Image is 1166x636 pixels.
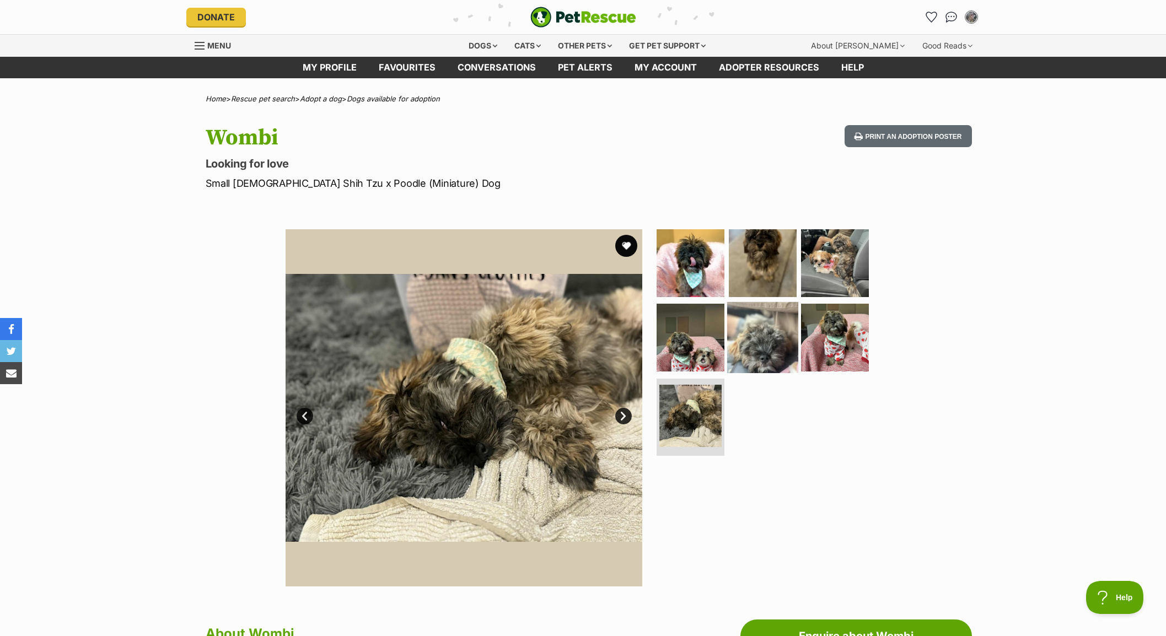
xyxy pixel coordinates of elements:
a: Prev [297,408,313,424]
img: Photo of Wombi [801,229,869,297]
img: Photo of Wombi [801,304,869,371]
div: > > > [178,95,988,103]
a: Adopter resources [708,57,830,78]
iframe: Help Scout Beacon - Open [1086,581,1144,614]
a: Dogs available for adoption [347,94,440,103]
span: Menu [207,41,231,50]
img: Danielle Scamoni profile pic [966,12,977,23]
h1: Wombi [206,125,672,150]
img: Photo of Wombi [729,229,797,297]
img: Photo of Wombi [285,229,642,586]
a: Menu [195,35,239,55]
button: favourite [615,235,637,257]
img: chat-41dd97257d64d25036548639549fe6c8038ab92f7586957e7f3b1b290dea8141.svg [945,12,957,23]
img: Photo of Wombi [659,385,722,447]
div: Other pets [550,35,620,57]
a: PetRescue [530,7,636,28]
img: logo-e224e6f780fb5917bec1dbf3a21bbac754714ae5b6737aabdf751b685950b380.svg [530,7,636,28]
a: Pet alerts [547,57,624,78]
img: Photo of Wombi [657,229,724,297]
a: My account [624,57,708,78]
p: Looking for love [206,156,672,171]
a: Next [615,408,632,424]
p: Small [DEMOGRAPHIC_DATA] Shih Tzu x Poodle (Miniature) Dog [206,176,672,191]
img: Photo of Wombi [657,304,724,371]
ul: Account quick links [923,8,980,26]
img: Photo of Wombi [727,302,798,373]
a: Conversations [943,8,960,26]
div: About [PERSON_NAME] [803,35,912,57]
div: Get pet support [621,35,713,57]
a: Help [830,57,875,78]
a: Favourites [368,57,447,78]
div: Cats [507,35,549,57]
a: conversations [447,57,547,78]
button: My account [963,8,980,26]
a: Adopt a dog [300,94,342,103]
button: Print an adoption poster [845,125,971,148]
a: Home [206,94,226,103]
div: Dogs [461,35,505,57]
a: Donate [186,8,246,26]
a: Favourites [923,8,941,26]
div: Good Reads [915,35,980,57]
a: My profile [292,57,368,78]
a: Rescue pet search [231,94,295,103]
